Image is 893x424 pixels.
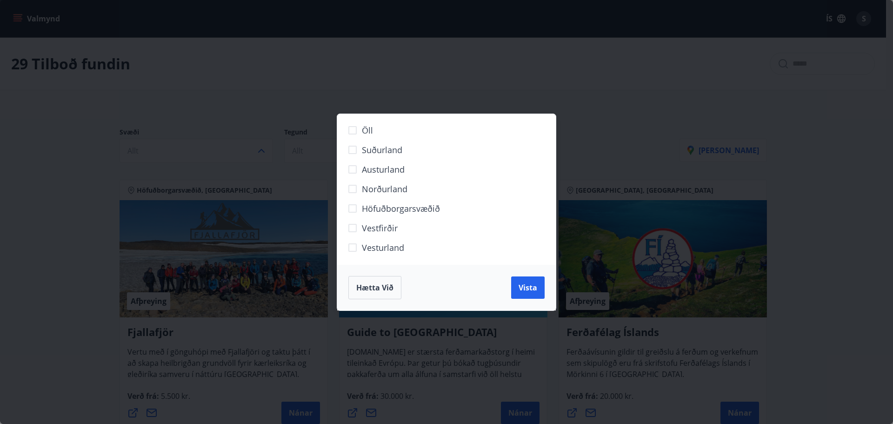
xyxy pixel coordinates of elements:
[362,242,404,254] span: Vesturland
[362,183,407,195] span: Norðurland
[362,144,402,156] span: Suðurland
[348,276,401,299] button: Hætta við
[356,283,393,293] span: Hætta við
[362,163,405,175] span: Austurland
[519,283,537,293] span: Vista
[362,222,398,234] span: Vestfirðir
[511,276,545,299] button: Vista
[362,202,440,215] span: Höfuðborgarsvæðið
[362,124,373,136] span: Öll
